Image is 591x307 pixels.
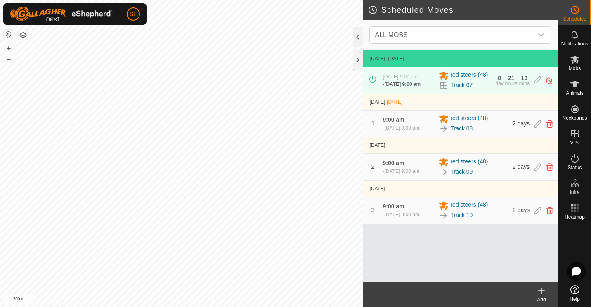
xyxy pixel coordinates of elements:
span: [DATE] 9:00 am [384,168,419,174]
span: red steers (48) [450,114,488,124]
span: [DATE] [369,99,385,105]
a: Help [558,282,591,305]
span: Help [570,297,580,302]
span: 9:00 am [383,160,404,166]
span: VPs [570,140,579,145]
span: ALL MOBS [375,31,407,38]
div: day [495,81,503,86]
span: Infra [570,190,579,195]
span: Notifications [561,41,588,46]
a: Contact Us [189,296,214,304]
div: Add [525,296,558,303]
div: 0 [498,75,501,81]
a: Track 09 [450,168,473,176]
span: [DATE] 9:00 am [384,81,421,87]
span: [DATE] 9:00 am [384,212,419,217]
div: - [383,124,419,132]
span: Status [567,165,582,170]
span: [DATE] [369,142,385,148]
button: Reset Map [4,30,14,40]
span: - [385,99,402,105]
div: - [383,211,419,218]
button: Map Layers [18,30,28,40]
div: - [383,168,419,175]
span: 1 [371,120,375,127]
div: 13 [521,75,528,81]
h2: Scheduled Moves [368,5,558,15]
div: 21 [508,75,515,81]
span: Mobs [569,66,581,71]
span: 9:00 am [383,203,404,210]
span: 2 days [513,163,530,170]
span: red steers (48) [450,201,488,210]
div: mins [519,81,530,86]
div: - [383,80,421,88]
span: ALL MOBS [371,27,533,43]
span: red steers (48) [450,71,488,80]
button: – [4,54,14,64]
span: 3 [371,207,375,213]
span: [DATE] [369,56,385,61]
a: Track 10 [450,211,473,220]
span: red steers (48) [450,157,488,167]
img: To [439,167,449,177]
span: Heatmap [565,215,585,220]
div: dropdown trigger [533,27,549,43]
span: 9:00 am [383,116,404,123]
a: Track 07 [450,81,473,90]
span: [DATE] [369,186,385,191]
span: - [DATE] [385,56,404,61]
span: SE [130,10,137,19]
span: Schedules [563,17,586,21]
span: Animals [566,91,584,96]
a: Privacy Policy [149,296,180,304]
div: hours [505,81,518,86]
span: 2 [371,163,375,170]
span: 2 days [513,120,530,127]
img: To [439,124,449,134]
span: 2 days [513,207,530,213]
img: Turn off schedule move [545,76,553,85]
span: [DATE] 9:00 am [384,125,419,131]
a: Track 08 [450,124,473,133]
button: + [4,43,14,53]
img: Gallagher Logo [10,7,113,21]
span: [DATE] [387,99,402,105]
span: Neckbands [562,116,587,120]
img: To [439,210,449,220]
span: [DATE] 9:00 am [383,74,417,80]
